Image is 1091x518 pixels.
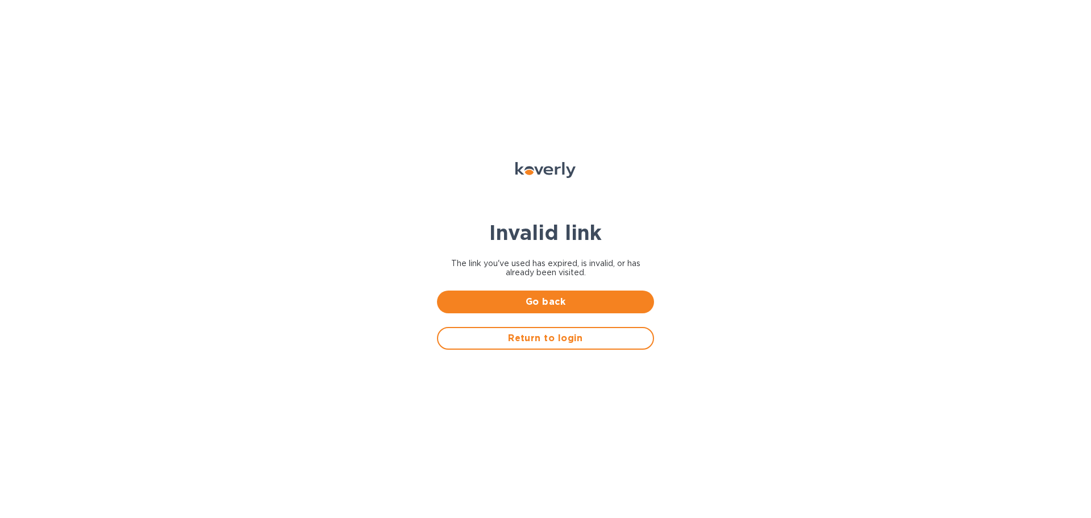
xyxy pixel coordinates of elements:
[447,331,644,345] span: Return to login
[437,291,654,313] button: Go back
[446,295,645,309] span: Go back
[515,162,576,178] img: Koverly
[437,259,654,277] span: The link you've used has expired, is invalid, or has already been visited.
[437,327,654,350] button: Return to login
[489,220,602,245] b: Invalid link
